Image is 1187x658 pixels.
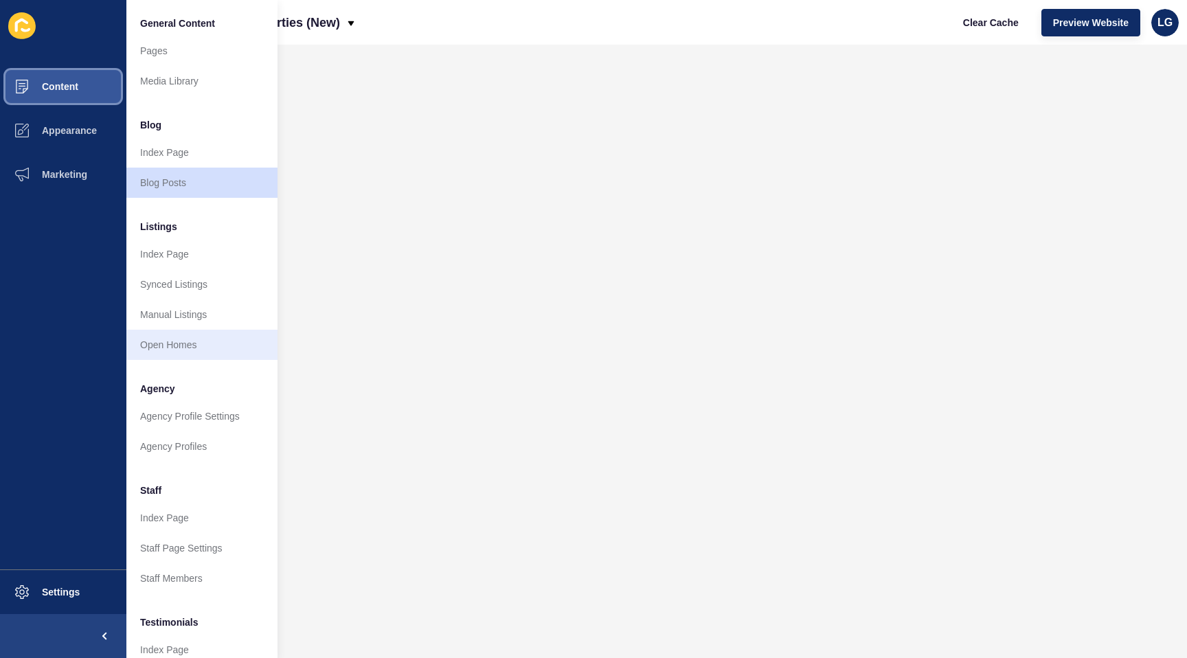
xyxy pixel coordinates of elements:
a: Index Page [126,503,278,533]
a: Staff Page Settings [126,533,278,563]
span: General Content [140,16,215,30]
a: Pages [126,36,278,66]
span: Testimonials [140,615,199,629]
a: Open Homes [126,330,278,360]
a: Agency Profiles [126,431,278,462]
button: Clear Cache [951,9,1030,36]
a: Staff Members [126,563,278,593]
span: Staff [140,484,161,497]
span: Blog [140,118,161,132]
a: Agency Profile Settings [126,401,278,431]
span: LG [1157,16,1173,30]
a: Index Page [126,239,278,269]
a: Media Library [126,66,278,96]
span: Clear Cache [963,16,1019,30]
span: Agency [140,382,175,396]
a: Manual Listings [126,299,278,330]
span: Preview Website [1053,16,1129,30]
span: Listings [140,220,177,234]
button: Preview Website [1041,9,1140,36]
a: Blog Posts [126,168,278,198]
a: Synced Listings [126,269,278,299]
a: Index Page [126,137,278,168]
